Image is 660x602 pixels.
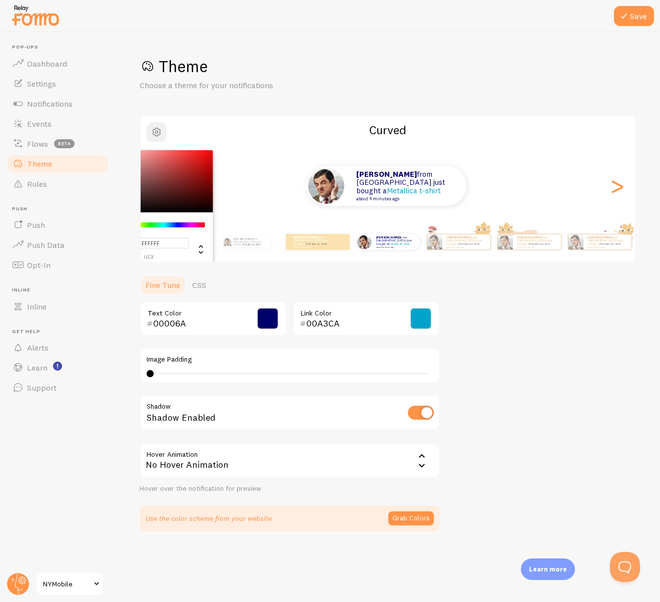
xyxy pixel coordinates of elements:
span: Flows [27,139,48,149]
strong: [PERSON_NAME] [233,237,253,240]
small: about 4 minutes ago [446,246,485,248]
span: beta [54,139,75,148]
p: Learn more [529,564,567,574]
a: Metallica t-shirt [388,242,410,246]
strong: [PERSON_NAME] [517,235,541,239]
span: Dashboard [27,59,67,69]
a: Metallica t-shirt [458,242,480,246]
a: Metallica t-shirt [599,242,621,246]
img: Fomo [568,234,583,249]
span: Theme [27,159,52,169]
small: about 4 minutes ago [356,196,453,201]
a: Settings [6,74,109,94]
strong: [PERSON_NAME] [376,235,400,239]
img: Fomo [497,234,512,249]
a: Learn [6,358,109,378]
span: Push Data [27,240,65,250]
span: Learn [27,363,48,373]
label: Image Padding [147,355,433,364]
a: CSS [186,275,212,295]
span: hex [109,254,189,260]
span: Push [27,220,45,230]
div: Hover over the notification for preview [140,484,440,493]
span: Inline [27,302,47,312]
a: Support [6,378,109,398]
span: Rules [27,179,47,189]
img: fomo-relay-logo-orange.svg [11,3,61,28]
span: Push [12,206,109,212]
div: Previous slide [153,150,165,222]
div: Change another color definition [189,237,205,260]
a: NYMobile [36,572,104,596]
span: NYMobile [43,578,91,590]
a: Flows beta [6,134,109,154]
p: Choose a theme for your notifications [140,80,380,91]
span: Support [27,383,57,393]
h1: Theme [140,56,636,77]
a: Metallica t-shirt [529,242,550,246]
span: Pop-ups [12,44,109,51]
strong: [PERSON_NAME] [587,235,611,239]
p: from [GEOGRAPHIC_DATA] just bought a [517,235,557,248]
span: Notifications [27,99,73,109]
button: Grab Colors [388,511,434,525]
a: Metallica t-shirt [306,242,327,246]
a: Rules [6,174,109,194]
iframe: Help Scout Beacon - Open [610,552,640,582]
span: Opt-In [27,260,51,270]
img: Fomo [223,238,231,246]
div: Next slide [611,150,623,222]
p: Use the color scheme from your website [146,513,272,523]
h2: Curved [141,122,635,138]
span: Inline [12,287,109,293]
a: Opt-In [6,255,109,275]
a: Push [6,215,109,235]
small: about 4 minutes ago [517,246,556,248]
span: Events [27,119,52,129]
strong: [PERSON_NAME] [294,235,318,239]
p: from [GEOGRAPHIC_DATA] just bought a [233,236,267,247]
svg: <p>Watch New Feature Tutorials!</p> [53,362,62,371]
div: Chrome color picker [101,150,213,266]
small: about 4 minutes ago [294,246,333,248]
a: Alerts [6,338,109,358]
a: Inline [6,296,109,317]
img: Fomo [357,234,371,249]
a: Fine Tune [140,275,186,295]
span: Settings [27,79,56,89]
strong: [PERSON_NAME] [446,235,470,239]
a: Push Data [6,235,109,255]
p: from [GEOGRAPHIC_DATA] just bought a [356,170,456,201]
span: Alerts [27,343,49,353]
a: Notifications [6,94,109,114]
small: about 4 minutes ago [587,246,626,248]
div: No Hover Animation [140,443,440,478]
a: Metallica t-shirt [387,186,441,195]
div: Shadow Enabled [140,395,440,432]
p: from [GEOGRAPHIC_DATA] just bought a [587,235,627,248]
a: Dashboard [6,54,109,74]
p: from [GEOGRAPHIC_DATA] just bought a [446,235,486,248]
p: from [GEOGRAPHIC_DATA] just bought a [376,235,416,248]
strong: [PERSON_NAME] [356,169,417,179]
img: Fomo [427,234,442,249]
small: about 4 minutes ago [376,246,415,248]
a: Events [6,114,109,134]
a: Metallica t-shirt [243,243,260,246]
img: Fomo [308,168,344,204]
span: Get Help [12,329,109,335]
p: from [GEOGRAPHIC_DATA] just bought a [294,235,334,248]
div: Learn more [521,558,575,580]
a: Theme [6,154,109,174]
